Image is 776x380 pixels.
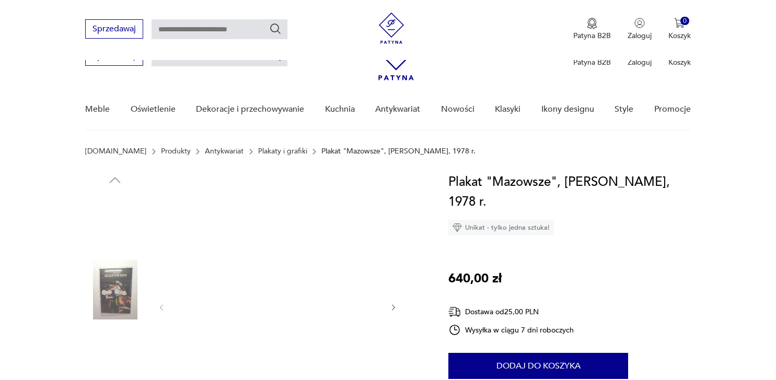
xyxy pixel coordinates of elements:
[85,53,143,61] a: Sprzedawaj
[453,223,462,232] img: Ikona diamentu
[448,324,574,336] div: Wysyłka w ciągu 7 dni roboczych
[85,147,146,156] a: [DOMAIN_NAME]
[205,147,244,156] a: Antykwariat
[85,89,110,129] a: Meble
[587,18,597,29] img: Ikona medalu
[321,147,476,156] p: Plakat "Mazowsze", [PERSON_NAME], 1978 r.
[85,193,145,253] img: Zdjęcie produktu Plakat "Mazowsze", Waldemar Świerzy, 1978 r.
[541,89,594,129] a: Ikony designu
[448,220,554,235] div: Unikat - tylko jedna sztuka!
[441,89,474,129] a: Nowości
[375,89,420,129] a: Antykwariat
[573,57,611,67] p: Patyna B2B
[615,89,633,129] a: Style
[376,13,407,44] img: Patyna - sklep z meblami i dekoracjami vintage
[674,18,685,28] img: Ikona koszyka
[573,31,611,41] p: Patyna B2B
[131,89,176,129] a: Oświetlenie
[668,18,691,41] button: 0Koszyk
[448,305,461,318] img: Ikona dostawy
[161,147,191,156] a: Produkty
[634,18,645,28] img: Ikonka użytkownika
[196,89,304,129] a: Dekoracje i przechowywanie
[654,89,691,129] a: Promocje
[448,269,502,289] p: 640,00 zł
[448,353,628,379] button: Dodaj do koszyka
[573,18,611,41] button: Patyna B2B
[668,31,691,41] p: Koszyk
[85,19,143,39] button: Sprzedawaj
[269,22,282,35] button: Szukaj
[628,31,652,41] p: Zaloguj
[668,57,691,67] p: Koszyk
[85,260,145,319] img: Zdjęcie produktu Plakat "Mazowsze", Waldemar Świerzy, 1978 r.
[258,147,307,156] a: Plakaty i grafiki
[448,172,690,212] h1: Plakat "Mazowsze", [PERSON_NAME], 1978 r.
[573,18,611,41] a: Ikona medaluPatyna B2B
[495,89,520,129] a: Klasyki
[325,89,355,129] a: Kuchnia
[448,305,574,318] div: Dostawa od 25,00 PLN
[85,26,143,33] a: Sprzedawaj
[628,18,652,41] button: Zaloguj
[680,17,689,26] div: 0
[628,57,652,67] p: Zaloguj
